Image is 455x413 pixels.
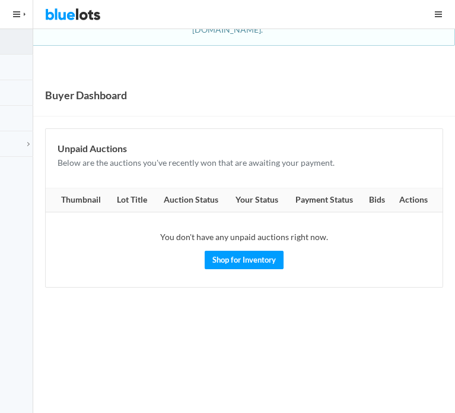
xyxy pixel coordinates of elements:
th: Bids [362,188,392,212]
th: Lot Title [110,188,155,212]
th: Payment Status [287,188,362,212]
a: Shop for Inventory [205,251,284,269]
p: You don't have any unpaid auctions right now. [58,231,431,244]
h1: Buyer Dashboard [45,86,127,104]
th: Auction Status [155,188,227,212]
th: Actions [392,188,443,212]
th: Thumbnail [46,188,110,212]
th: Your Status [227,188,287,212]
b: Unpaid Auctions [58,143,127,154]
p: Below are the auctions you've recently won that are awaiting your payment. [58,156,431,170]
